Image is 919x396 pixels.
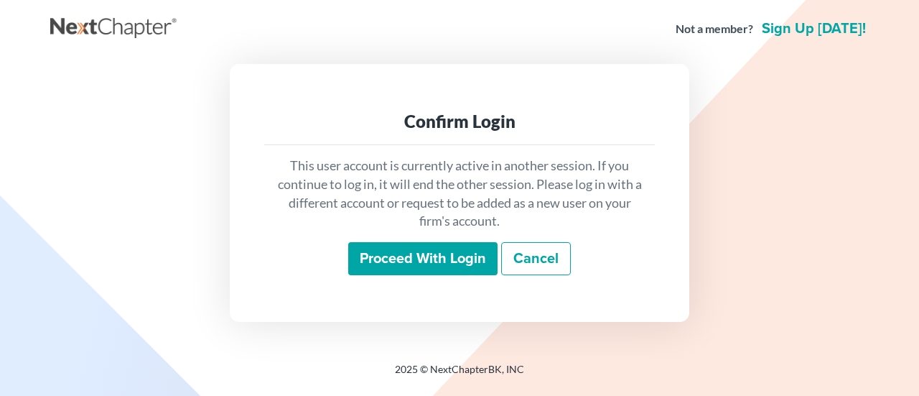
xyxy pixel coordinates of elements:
[501,242,571,275] a: Cancel
[676,21,753,37] strong: Not a member?
[759,22,869,36] a: Sign up [DATE]!
[276,157,643,231] p: This user account is currently active in another session. If you continue to log in, it will end ...
[348,242,498,275] input: Proceed with login
[276,110,643,133] div: Confirm Login
[50,362,869,388] div: 2025 © NextChapterBK, INC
